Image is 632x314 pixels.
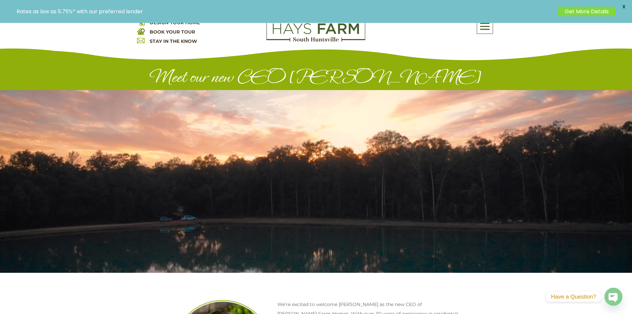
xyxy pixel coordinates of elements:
[266,18,365,42] img: Logo
[558,7,615,16] a: Get More Details
[137,27,145,35] img: book your home tour
[150,29,195,35] a: BOOK YOUR TOUR
[17,8,555,15] p: Rates as low as 5.75%* with our preferred lender
[266,37,365,43] a: hays farm homes huntsville development
[137,67,495,90] h1: Meet our new CEO [PERSON_NAME]
[150,38,197,44] a: STAY IN THE KNOW
[619,2,629,12] span: X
